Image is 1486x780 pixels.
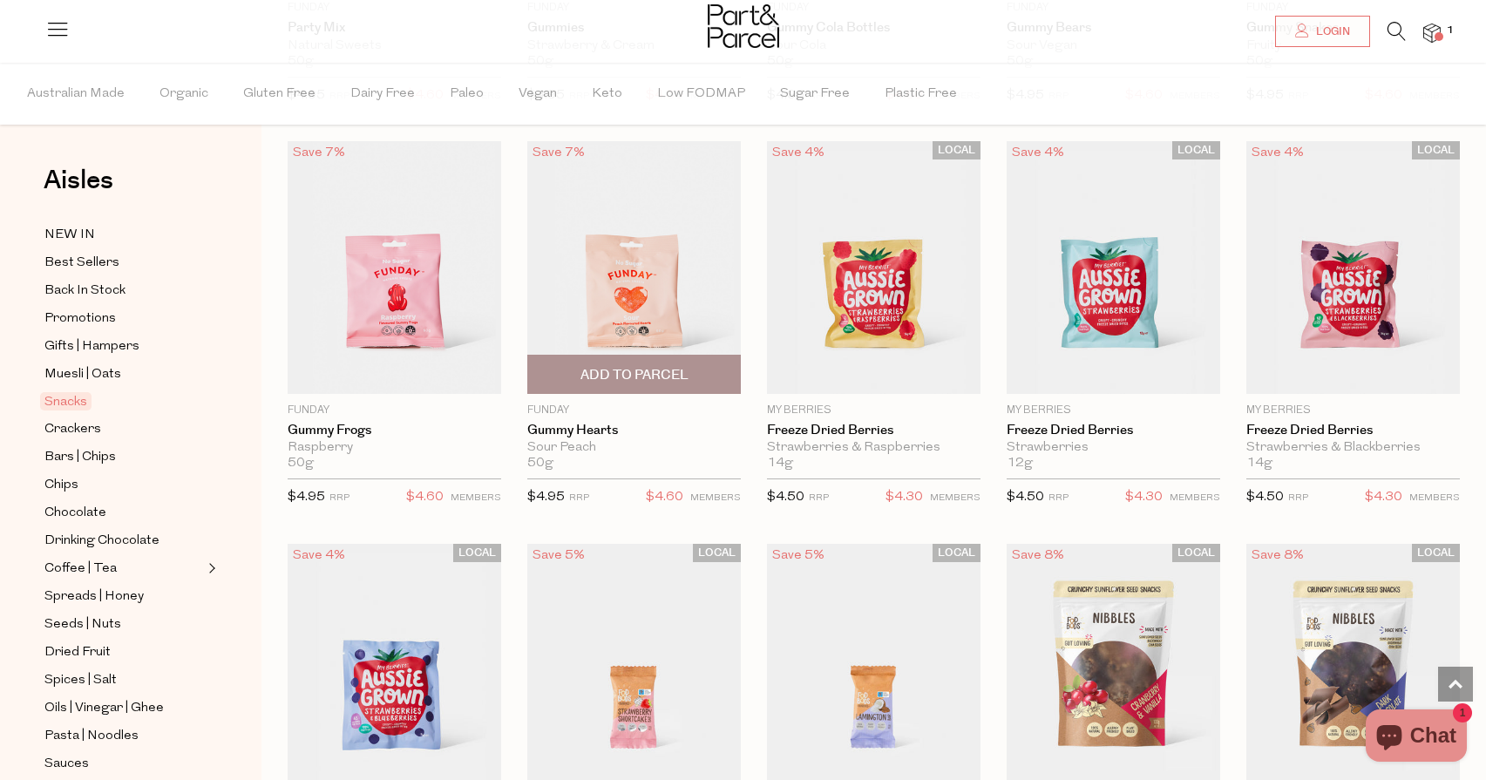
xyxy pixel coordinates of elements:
a: Spices | Salt [44,669,203,691]
a: Freeze Dried Berries [767,423,980,438]
a: Gifts | Hampers [44,336,203,357]
span: Dried Fruit [44,642,111,663]
span: Login [1312,24,1350,39]
a: Seeds | Nuts [44,614,203,635]
span: Sugar Free [780,64,850,125]
span: 50g [288,456,314,471]
small: RRP [809,493,829,503]
small: RRP [1288,493,1308,503]
a: Snacks [44,391,203,412]
div: Save 4% [1007,141,1069,165]
img: Part&Parcel [708,4,779,48]
span: LOCAL [1412,141,1460,159]
span: $4.50 [1246,491,1284,504]
a: Chocolate [44,502,203,524]
span: $4.50 [767,491,804,504]
a: Sauces [44,753,203,775]
img: Freeze Dried Berries [767,141,980,393]
span: Promotions [44,309,116,329]
small: MEMBERS [930,493,980,503]
div: Save 8% [1007,544,1069,567]
div: Save 4% [1246,141,1309,165]
a: Freeze Dried Berries [1007,423,1220,438]
a: Aisles [44,167,113,211]
span: Sauces [44,754,89,775]
a: Crackers [44,418,203,440]
img: Freeze Dried Berries [1007,141,1220,393]
a: Promotions [44,308,203,329]
div: Save 5% [527,544,590,567]
a: Drinking Chocolate [44,530,203,552]
div: Strawberries [1007,440,1220,456]
span: LOCAL [693,544,741,562]
span: Gifts | Hampers [44,336,139,357]
span: 14g [1246,456,1272,471]
a: Pasta | Noodles [44,725,203,747]
p: Funday [527,403,741,418]
span: Seeds | Nuts [44,614,121,635]
span: Snacks [40,392,92,410]
span: LOCAL [453,544,501,562]
div: Strawberries & Blackberries [1246,440,1460,456]
span: LOCAL [1172,544,1220,562]
span: LOCAL [1172,141,1220,159]
span: $4.50 [1007,491,1044,504]
span: $4.60 [646,486,683,509]
p: My Berries [767,403,980,418]
small: RRP [1048,493,1069,503]
span: LOCAL [933,141,980,159]
img: Freeze Dried Berries [1246,141,1460,393]
img: Gummy Frogs [288,141,501,393]
a: Muesli | Oats [44,363,203,385]
a: Best Sellers [44,252,203,274]
span: LOCAL [1412,544,1460,562]
span: Low FODMAP [657,64,745,125]
span: $4.30 [1365,486,1402,509]
a: Spreads | Honey [44,586,203,607]
span: 50g [527,456,553,471]
span: $4.30 [1125,486,1163,509]
span: 14g [767,456,793,471]
div: Save 5% [767,544,830,567]
a: NEW IN [44,224,203,246]
span: $4.95 [288,491,325,504]
a: Bars | Chips [44,446,203,468]
span: Pasta | Noodles [44,726,139,747]
span: Back In Stock [44,281,126,302]
span: 12g [1007,456,1033,471]
span: Keto [592,64,622,125]
span: Plastic Free [885,64,957,125]
span: $4.95 [527,491,565,504]
a: Coffee | Tea [44,558,203,580]
span: $4.60 [406,486,444,509]
a: Gummy Hearts [527,423,741,438]
button: Add To Parcel [527,355,741,394]
a: 1 [1423,24,1441,42]
small: RRP [569,493,589,503]
span: Crackers [44,419,101,440]
span: Spices | Salt [44,670,117,691]
inbox-online-store-chat: Shopify online store chat [1360,709,1472,766]
div: Save 7% [527,141,590,165]
p: Funday [288,403,501,418]
a: Back In Stock [44,280,203,302]
span: Spreads | Honey [44,587,144,607]
div: Save 4% [288,544,350,567]
a: Oils | Vinegar | Ghee [44,697,203,719]
a: Login [1275,16,1370,47]
div: Save 4% [767,141,830,165]
div: Raspberry [288,440,501,456]
div: Save 7% [288,141,350,165]
span: LOCAL [933,544,980,562]
span: Best Sellers [44,253,119,274]
span: Add To Parcel [580,366,689,384]
a: Gummy Frogs [288,423,501,438]
span: Dairy Free [350,64,415,125]
img: Gummy Hearts [527,141,741,393]
p: My Berries [1246,403,1460,418]
span: Drinking Chocolate [44,531,159,552]
span: Chocolate [44,503,106,524]
button: Expand/Collapse Coffee | Tea [204,558,216,579]
span: Australian Made [27,64,125,125]
span: 1 [1442,23,1458,38]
